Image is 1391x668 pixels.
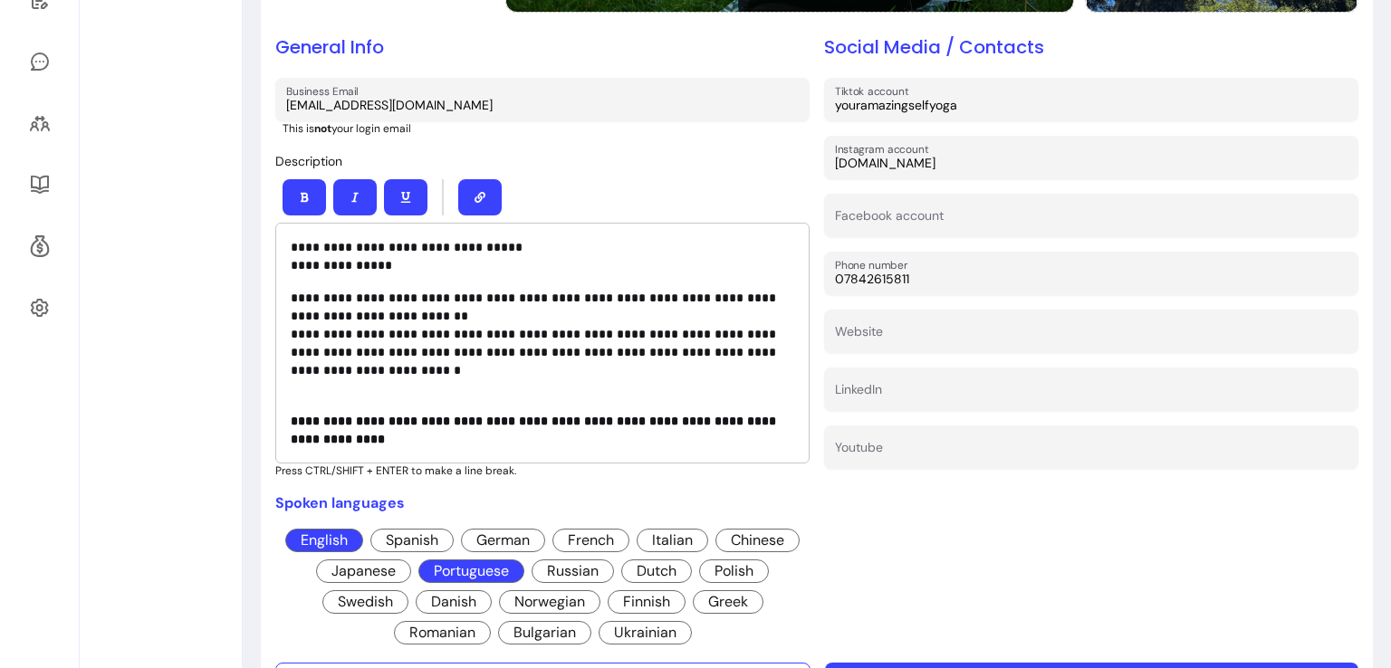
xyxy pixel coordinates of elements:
span: German [461,529,545,552]
input: Instagram account [835,154,1348,172]
span: Dutch [621,559,692,583]
a: Settings [22,286,57,329]
span: Finnish [608,590,686,614]
input: LinkedIn [835,386,1348,404]
span: Bulgarian [498,621,591,644]
span: Polish [699,559,769,583]
p: Spoken languages [275,492,810,514]
span: Swedish [322,590,408,614]
span: Russian [532,559,614,583]
b: not [314,121,331,136]
input: Business Email [286,96,799,114]
a: Resources [22,163,57,206]
input: Tiktok account [835,96,1348,114]
input: Phone number [835,270,1348,288]
label: Instagram account [835,141,935,157]
span: Romanian [394,621,491,644]
span: English [285,529,363,552]
h2: General Info [275,34,810,60]
span: Ukrainian [599,621,692,644]
h2: Social Media / Contacts [824,34,1358,60]
span: Description [275,153,342,169]
input: Website [835,328,1348,346]
a: Refer & Earn [22,224,57,268]
span: Greek [693,590,763,614]
label: Phone number [835,257,914,272]
span: Italian [637,529,708,552]
p: Press CTRL/SHIFT + ENTER to make a line break. [275,463,810,478]
label: Business Email [286,83,365,99]
a: My Messages [22,40,57,83]
label: Tiktok account [835,83,915,99]
input: Youtube [835,444,1348,462]
a: Clients [22,101,57,145]
span: Portuguese [418,559,524,583]
input: Facebook account [835,212,1348,230]
span: Norwegian [499,590,600,614]
span: Danish [416,590,492,614]
span: Chinese [715,529,800,552]
span: Japanese [316,559,411,583]
span: French [552,529,629,552]
p: This is your login email [283,121,810,136]
span: Spanish [370,529,454,552]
